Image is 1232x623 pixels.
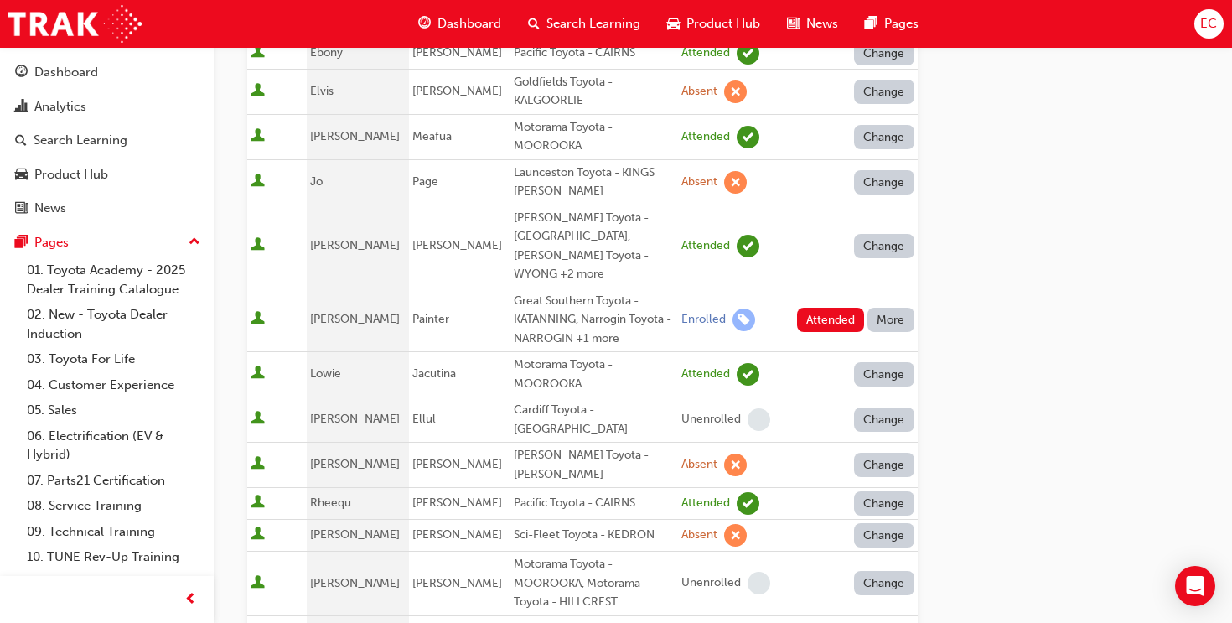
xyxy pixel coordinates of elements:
[8,5,142,43] img: Trak
[184,589,197,610] span: prev-icon
[7,159,207,190] a: Product Hub
[514,356,675,393] div: Motorama Toyota - MOOROOKA
[310,174,323,189] span: Jo
[310,366,341,381] span: Lowie
[514,555,675,612] div: Motorama Toyota - MOOROOKA, Motorama Toyota - HILLCREST
[251,366,265,382] span: User is active
[681,84,717,100] div: Absent
[7,227,207,258] button: Pages
[405,7,515,41] a: guage-iconDashboard
[412,496,502,510] span: [PERSON_NAME]
[681,174,717,190] div: Absent
[251,237,265,254] span: User is active
[681,457,717,473] div: Absent
[787,13,800,34] span: news-icon
[724,524,747,547] span: learningRecordVerb_ABSENT-icon
[514,526,675,545] div: Sci-Fleet Toyota - KEDRON
[412,527,502,542] span: [PERSON_NAME]
[1194,9,1224,39] button: EC
[737,126,759,148] span: learningRecordVerb_ATTEND-icon
[34,233,69,252] div: Pages
[1200,14,1217,34] span: EC
[528,13,540,34] span: search-icon
[737,492,759,515] span: learningRecordVerb_ATTEND-icon
[854,234,914,258] button: Change
[310,412,400,426] span: [PERSON_NAME]
[20,570,207,596] a: All Pages
[20,346,207,372] a: 03. Toyota For Life
[854,491,914,516] button: Change
[251,44,265,61] span: User is active
[7,54,207,227] button: DashboardAnalyticsSearch LearningProduct HubNews
[854,571,914,595] button: Change
[514,401,675,439] div: Cardiff Toyota - [GEOGRAPHIC_DATA]
[20,519,207,545] a: 09. Technical Training
[854,408,914,432] button: Change
[15,168,28,183] span: car-icon
[724,454,747,476] span: learningRecordVerb_ABSENT-icon
[724,171,747,194] span: learningRecordVerb_ABSENT-icon
[681,312,726,328] div: Enrolled
[412,238,502,252] span: [PERSON_NAME]
[514,44,675,63] div: Pacific Toyota - CAIRNS
[20,544,207,570] a: 10. TUNE Rev-Up Training
[514,292,675,349] div: Great Southern Toyota - KATANNING, Narrogin Toyota - NARROGIN +1 more
[189,231,200,253] span: up-icon
[681,496,730,511] div: Attended
[412,174,438,189] span: Page
[681,366,730,382] div: Attended
[865,13,877,34] span: pages-icon
[806,14,838,34] span: News
[251,527,265,543] span: User is active
[418,13,431,34] span: guage-icon
[251,128,265,145] span: User is active
[737,363,759,386] span: learningRecordVerb_ATTEND-icon
[412,576,502,590] span: [PERSON_NAME]
[748,572,770,594] span: learningRecordVerb_NONE-icon
[546,14,640,34] span: Search Learning
[686,14,760,34] span: Product Hub
[7,57,207,88] a: Dashboard
[514,164,675,201] div: Launceston Toyota - KINGS [PERSON_NAME]
[514,73,675,111] div: Goldfields Toyota - KALGOORLIE
[854,170,914,195] button: Change
[681,45,730,61] div: Attended
[681,527,717,543] div: Absent
[412,366,456,381] span: Jacutina
[310,527,400,542] span: [PERSON_NAME]
[251,575,265,592] span: User is active
[867,308,914,332] button: More
[20,493,207,519] a: 08. Service Training
[310,129,400,143] span: [PERSON_NAME]
[15,201,28,216] span: news-icon
[412,457,502,471] span: [PERSON_NAME]
[514,494,675,513] div: Pacific Toyota - CAIRNS
[412,412,436,426] span: Ellul
[34,131,127,150] div: Search Learning
[437,14,501,34] span: Dashboard
[737,42,759,65] span: learningRecordVerb_ATTEND-icon
[854,362,914,387] button: Change
[20,372,207,398] a: 04. Customer Experience
[251,174,265,190] span: User is active
[251,456,265,473] span: User is active
[515,7,654,41] a: search-iconSearch Learning
[7,91,207,122] a: Analytics
[654,7,774,41] a: car-iconProduct Hub
[7,125,207,156] a: Search Learning
[20,468,207,494] a: 07. Parts21 Certification
[310,576,400,590] span: [PERSON_NAME]
[681,238,730,254] div: Attended
[310,312,400,326] span: [PERSON_NAME]
[310,496,351,510] span: Rheequ
[412,129,452,143] span: Meafua
[15,236,28,251] span: pages-icon
[20,302,207,346] a: 02. New - Toyota Dealer Induction
[514,209,675,284] div: [PERSON_NAME] Toyota - [GEOGRAPHIC_DATA], [PERSON_NAME] Toyota - WYONG +2 more
[310,45,343,60] span: Ebony
[884,14,919,34] span: Pages
[412,45,502,60] span: [PERSON_NAME]
[681,412,741,428] div: Unenrolled
[1175,566,1215,606] div: Open Intercom Messenger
